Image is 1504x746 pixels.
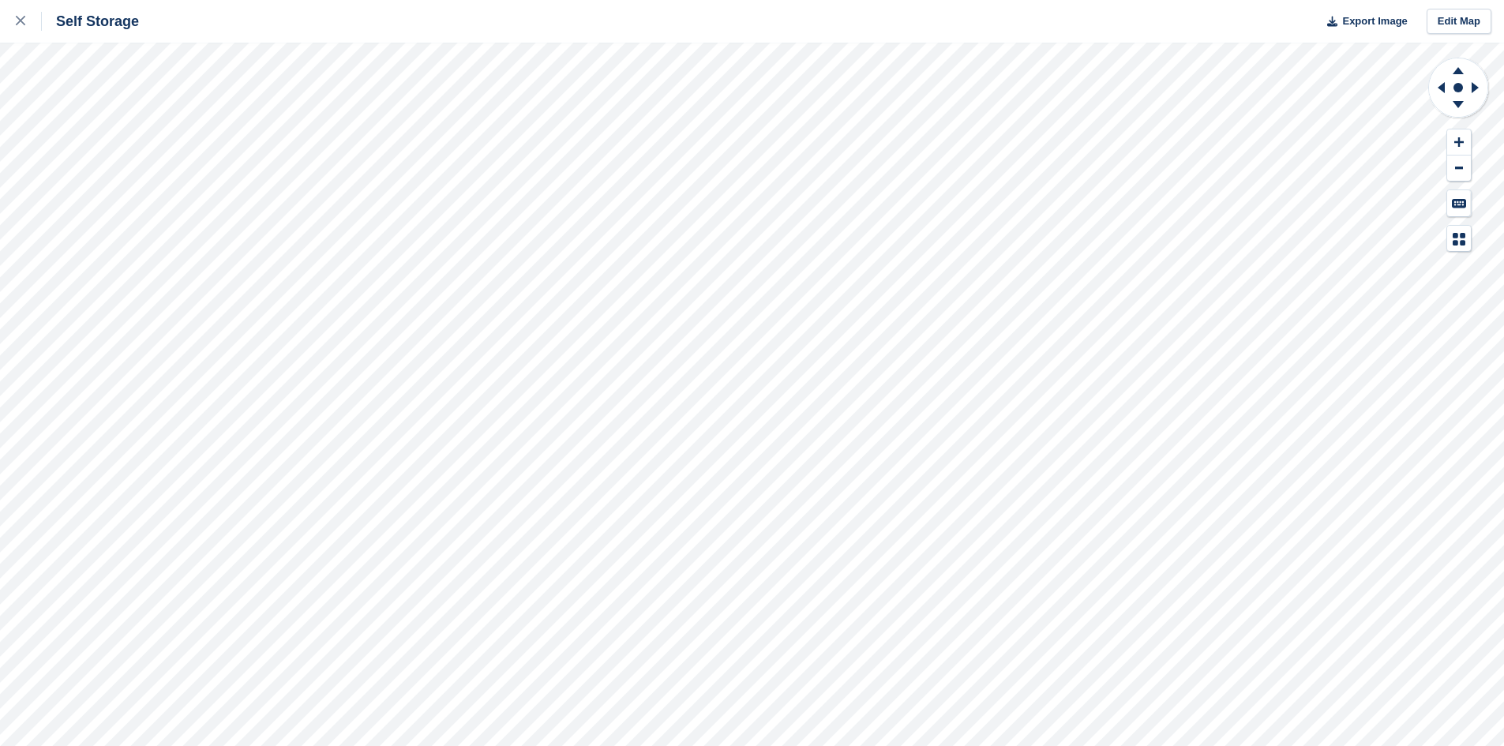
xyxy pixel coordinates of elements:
button: Export Image [1318,9,1408,35]
a: Edit Map [1427,9,1491,35]
button: Zoom In [1447,129,1471,156]
button: Keyboard Shortcuts [1447,190,1471,216]
div: Self Storage [42,12,139,31]
button: Zoom Out [1447,156,1471,182]
button: Map Legend [1447,226,1471,252]
span: Export Image [1342,13,1407,29]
